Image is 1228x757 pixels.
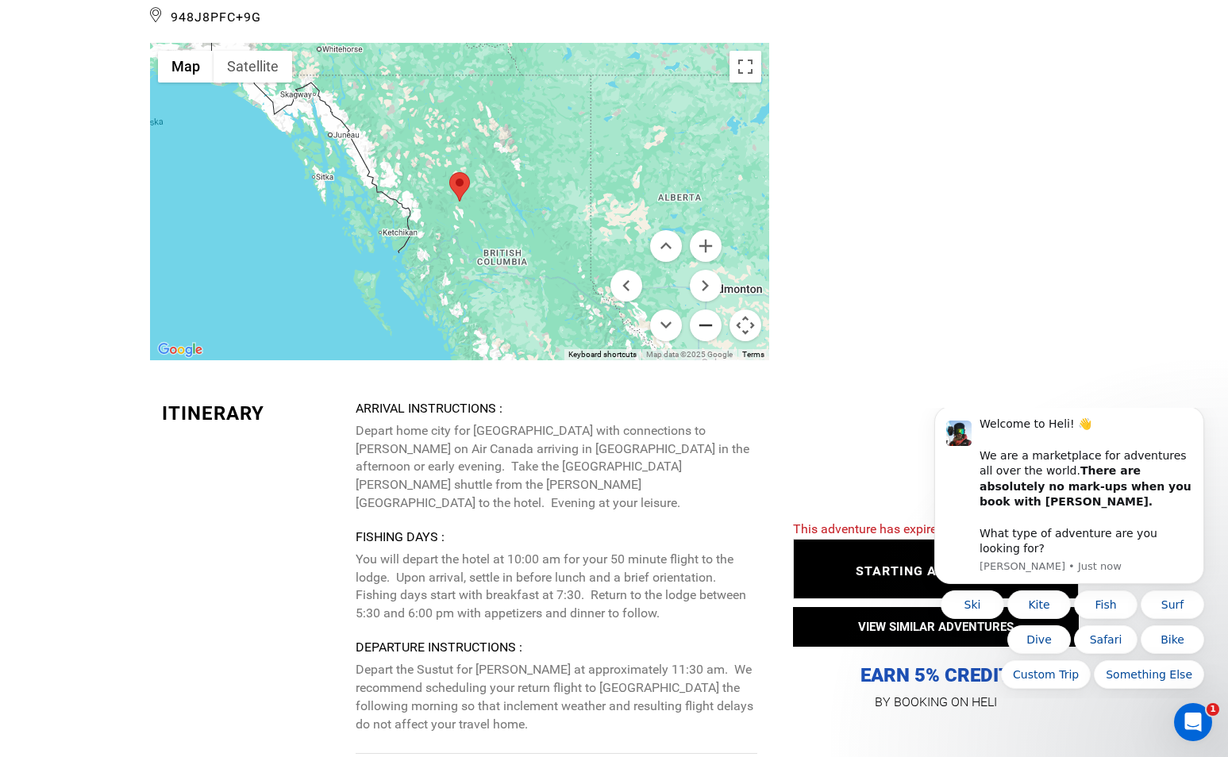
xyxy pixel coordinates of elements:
div: Quick reply options [24,183,294,281]
span: STARTING AT: USD7,100 [856,563,1016,578]
button: Move up [650,230,682,262]
p: Depart home city for [GEOGRAPHIC_DATA] with connections to [PERSON_NAME] on Air Canada arriving i... [356,422,756,513]
button: VIEW SIMILAR ADVENTURES [793,607,1079,647]
p: You will depart the hotel at 10:00 am for your 50 minute flight to the lodge. Upon arrival, settl... [356,551,756,623]
button: Quick reply: Dive [97,217,160,246]
button: Zoom out [690,309,722,341]
button: Toggle fullscreen view [729,51,761,83]
div: Fishing Days : [356,528,756,547]
div: Message content [69,9,282,148]
p: Depart the Sustut for [PERSON_NAME] at approximately 11:30 am. We recommend scheduling your retur... [356,661,756,733]
button: Move right [690,270,722,302]
div: Arrival Instructions : [356,400,756,418]
button: Quick reply: Bike [230,217,294,246]
button: Quick reply: Ski [30,183,94,211]
span: Map data ©2025 Google [646,350,733,359]
span: This adventure has expired [793,521,944,536]
button: Quick reply: Safari [164,217,227,246]
div: Itinerary [162,400,345,427]
button: Zoom in [690,230,722,262]
button: Quick reply: Surf [230,183,294,211]
img: Profile image for Carl [36,13,61,38]
b: There are absolutely no mark-ups when you book with [PERSON_NAME]. [69,56,281,100]
button: Quick reply: Something Else [183,252,294,281]
span: 1 [1207,703,1219,716]
iframe: Intercom notifications message [910,408,1228,698]
span: 948J8PFC+9G [150,3,769,27]
button: Show street map [158,51,214,83]
div: Welcome to Heli! 👋 We are a marketplace for adventures all over the world. What type of adventure... [69,9,282,148]
button: Move left [610,270,642,302]
iframe: Intercom live chat [1174,703,1212,741]
div: Departure Instructions : [356,639,756,657]
button: Quick reply: Custom Trip [90,252,180,281]
button: Quick reply: Fish [164,183,227,211]
button: Keyboard shortcuts [568,349,637,360]
a: Open this area in Google Maps (opens a new window) [154,340,206,360]
img: Google [154,340,206,360]
button: Show satellite imagery [214,51,292,83]
a: Terms (opens in new tab) [742,350,764,359]
p: BY BOOKING ON HELI [793,691,1079,713]
button: Move down [650,309,682,341]
p: Message from Carl, sent Just now [69,152,282,166]
button: Map camera controls [729,309,761,341]
button: Quick reply: Kite [97,183,160,211]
